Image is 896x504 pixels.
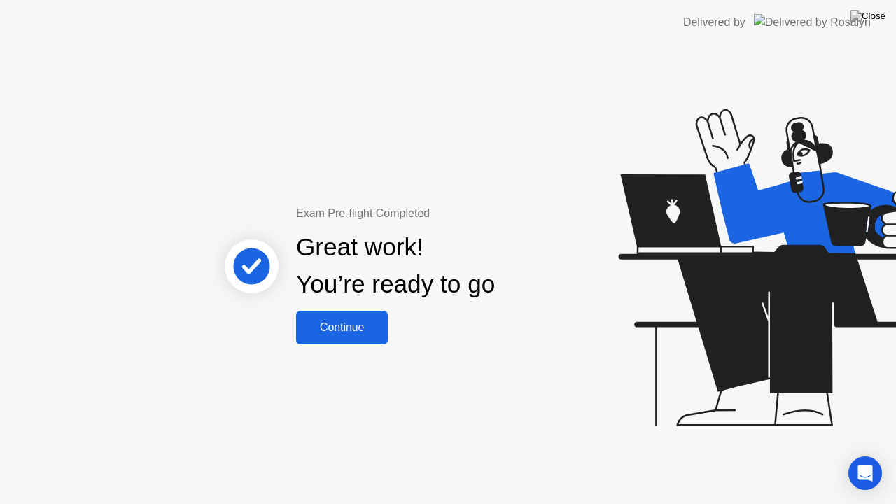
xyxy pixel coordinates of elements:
div: Open Intercom Messenger [848,456,882,490]
img: Delivered by Rosalyn [754,14,871,30]
div: Great work! You’re ready to go [296,229,495,303]
div: Continue [300,321,384,334]
button: Continue [296,311,388,344]
img: Close [850,10,885,22]
div: Delivered by [683,14,745,31]
div: Exam Pre-flight Completed [296,205,585,222]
